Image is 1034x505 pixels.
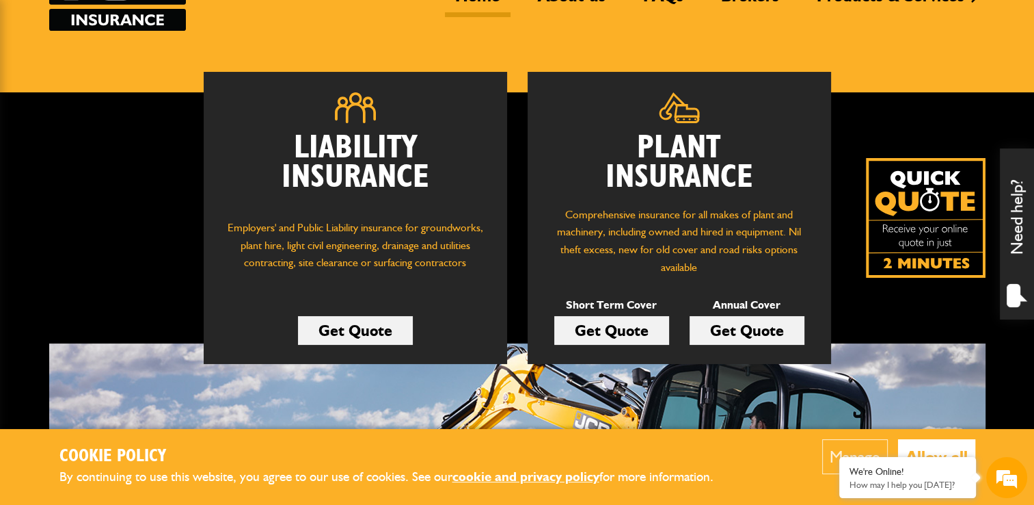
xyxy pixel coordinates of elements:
div: Need help? [1000,148,1034,320]
h2: Cookie Policy [59,446,736,467]
a: Get your insurance quote isn just 2-minutes [866,158,985,278]
img: d_20077148190_company_1631870298795_20077148190 [23,76,57,95]
p: Short Term Cover [554,296,669,314]
h2: Plant Insurance [548,133,811,192]
h2: Liability Insurance [224,133,487,206]
div: We're Online! [849,466,966,478]
button: Allow all [898,439,975,474]
textarea: Type your message and hit 'Enter' [18,248,249,386]
p: Annual Cover [690,296,804,314]
div: Minimize live chat window [224,7,257,40]
p: Comprehensive insurance for all makes of plant and machinery, including owned and hired in equipm... [548,206,811,276]
p: By continuing to use this website, you agree to our use of cookies. See our for more information. [59,467,736,488]
a: Get Quote [298,316,413,345]
input: Enter your phone number [18,207,249,237]
input: Enter your last name [18,127,249,157]
input: Enter your email address [18,167,249,197]
div: Chat with us now [71,77,230,94]
img: Quick Quote [866,158,985,278]
button: Manage [822,439,888,474]
a: Get Quote [690,316,804,345]
a: Get Quote [554,316,669,345]
a: cookie and privacy policy [452,469,599,484]
p: How may I help you today? [849,480,966,490]
p: Employers' and Public Liability insurance for groundworks, plant hire, light civil engineering, d... [224,219,487,285]
em: Start Chat [186,397,248,415]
